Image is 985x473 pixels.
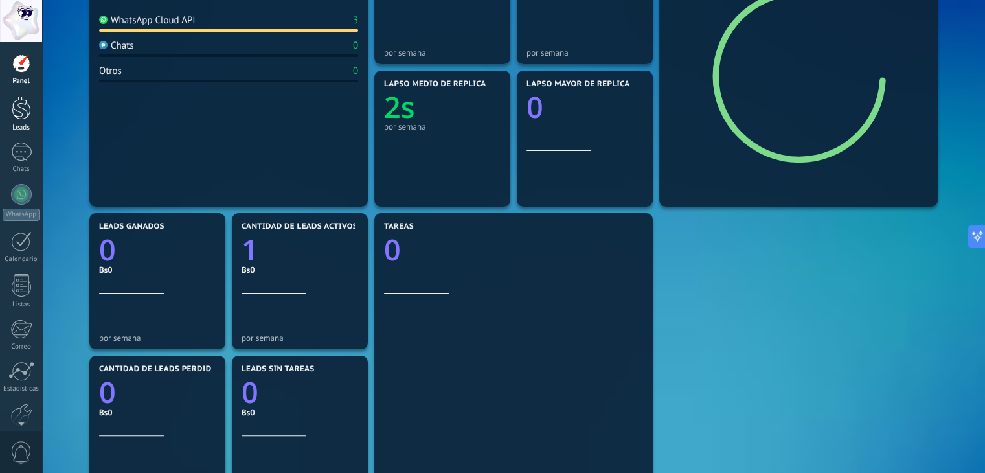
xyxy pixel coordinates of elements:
text: 1 [242,230,258,270]
text: 0 [526,87,543,127]
div: Listas [3,301,40,309]
img: WhatsApp Cloud API [99,16,108,24]
div: 0 [353,40,358,52]
div: 0 [353,65,358,77]
span: Cantidad de leads activos [242,222,357,231]
span: Tareas [384,222,414,231]
span: Lapso medio de réplica [384,80,486,89]
div: Correo [3,343,40,351]
div: Leads [3,124,40,132]
div: por semana [384,122,501,132]
div: Bs0 [242,407,358,418]
span: Lapso mayor de réplica [526,80,629,89]
div: Bs0 [99,407,216,418]
div: 3 [353,14,358,27]
text: 0 [242,373,258,412]
span: Cantidad de leads perdidos [99,365,222,374]
a: 0 [99,373,216,412]
span: Leads ganados [99,222,164,231]
div: Chats [99,40,134,52]
span: Leads sin tareas [242,365,314,374]
img: Chats [99,41,108,49]
text: 0 [99,230,116,270]
div: WhatsApp Cloud API [99,14,196,27]
a: 0 [242,373,358,412]
a: 0 [384,230,643,270]
a: 1 [242,230,358,270]
div: Otros [99,65,122,77]
div: Panel [3,77,40,86]
div: Bs0 [99,264,216,275]
text: 0 [384,230,401,270]
div: Chats [3,165,40,174]
div: por semana [99,333,216,343]
text: 0 [99,373,116,412]
text: 2s [384,87,415,127]
div: WhatsApp [3,209,40,221]
div: por semana [526,48,643,58]
a: 0 [99,230,216,270]
div: Estadísticas [3,385,40,393]
div: Bs0 [242,264,358,275]
div: por semana [384,48,501,58]
div: Calendario [3,255,40,264]
div: por semana [242,333,358,343]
